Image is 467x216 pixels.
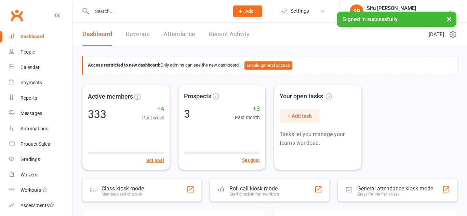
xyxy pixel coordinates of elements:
span: Prospects [184,91,211,101]
div: Payments [21,80,42,85]
a: Product Sales [9,136,72,152]
div: Reports [21,95,37,101]
a: Dashboard [9,29,72,44]
button: Set goal [146,156,164,164]
div: Automations [21,126,48,131]
span: Past week [142,114,164,121]
div: Messages [21,111,42,116]
span: Past month [235,114,260,121]
button: Set goal [242,156,260,164]
button: Add [233,5,262,17]
div: Waivers [21,172,37,177]
a: Gradings [9,152,72,167]
div: Sifu [PERSON_NAME] [367,5,448,11]
a: Attendance [163,23,195,46]
a: Workouts [9,183,72,198]
span: Your open tasks [280,91,332,101]
div: SP [350,4,363,18]
strong: Access restricted to new dashboard: [88,62,160,68]
button: Enable general access [244,61,292,70]
a: Reports [9,90,72,106]
div: Calendar [21,64,40,70]
div: Class kiosk mode [102,185,144,192]
a: Dashboard [82,23,112,46]
a: Clubworx [8,7,25,24]
a: Automations [9,121,72,136]
div: Workouts [21,187,41,193]
span: +4 [142,104,164,114]
div: Staff check-in for members [229,192,279,197]
div: Assessments [21,203,54,208]
a: Revenue [126,23,150,46]
div: 3 [184,109,190,119]
a: Calendar [9,60,72,75]
a: Payments [9,75,72,90]
div: Only admins can see the new dashboard. [88,61,452,70]
input: Search... [90,6,224,16]
div: Head Academy Kung Fu South Pty Ltd [367,11,448,17]
div: Gradings [21,157,40,162]
div: Great for the front desk [357,192,433,197]
span: Add [245,9,254,14]
div: 333 [88,109,106,119]
div: Dashboard [21,34,44,39]
a: Waivers [9,167,72,183]
div: Product Sales [21,141,50,147]
a: Assessments [9,198,72,213]
span: [DATE] [429,30,444,39]
div: People [21,49,35,55]
button: × [443,12,455,26]
a: Messages [9,106,72,121]
a: People [9,44,72,60]
div: Roll call kiosk mode [229,185,279,192]
span: +3 [235,104,260,114]
a: Recent Activity [209,23,250,46]
span: Signed in successfully. [343,16,399,23]
span: Settings [290,3,309,19]
div: Members self check-in [102,192,144,197]
button: + Add task [280,109,320,123]
div: General attendance kiosk mode [357,185,433,192]
span: Active members [88,91,133,101]
p: Tasks let you manage your team's workload. [280,130,356,147]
